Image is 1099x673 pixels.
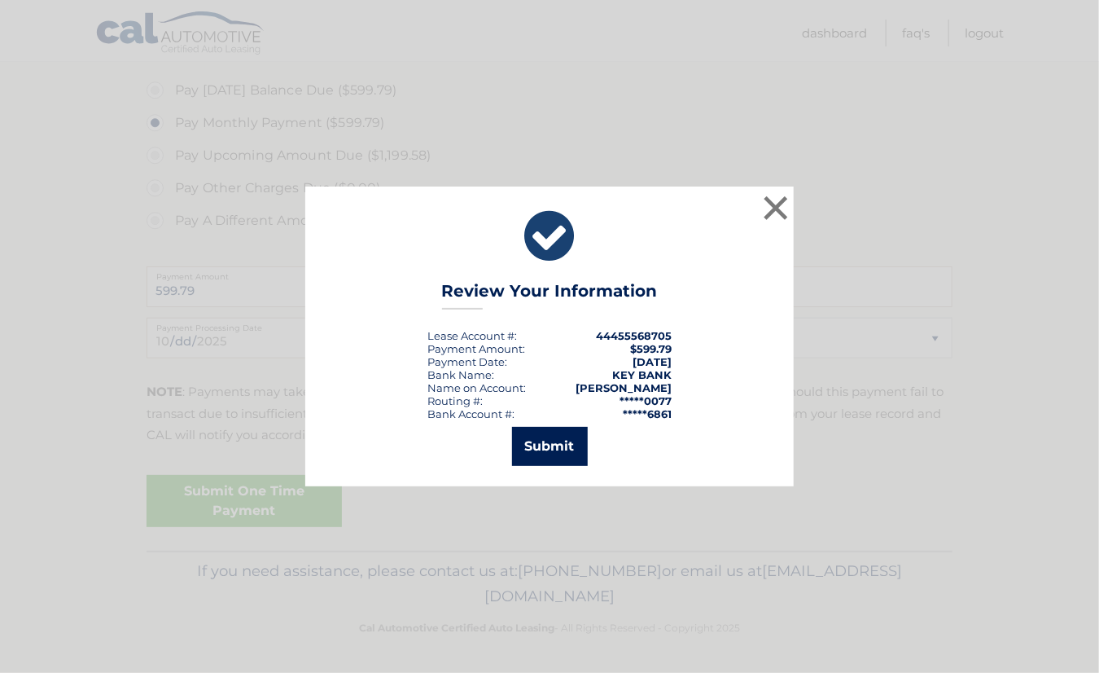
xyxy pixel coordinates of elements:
[427,342,525,355] div: Payment Amount:
[427,407,514,420] div: Bank Account #:
[596,329,672,342] strong: 44455568705
[427,394,483,407] div: Routing #:
[760,191,792,224] button: ×
[427,355,507,368] div: :
[427,355,505,368] span: Payment Date
[427,381,526,394] div: Name on Account:
[427,368,494,381] div: Bank Name:
[427,329,517,342] div: Lease Account #:
[612,368,672,381] strong: KEY BANK
[630,342,672,355] span: $599.79
[442,281,658,310] h3: Review Your Information
[576,381,672,394] strong: [PERSON_NAME]
[633,355,672,368] span: [DATE]
[512,427,588,466] button: Submit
